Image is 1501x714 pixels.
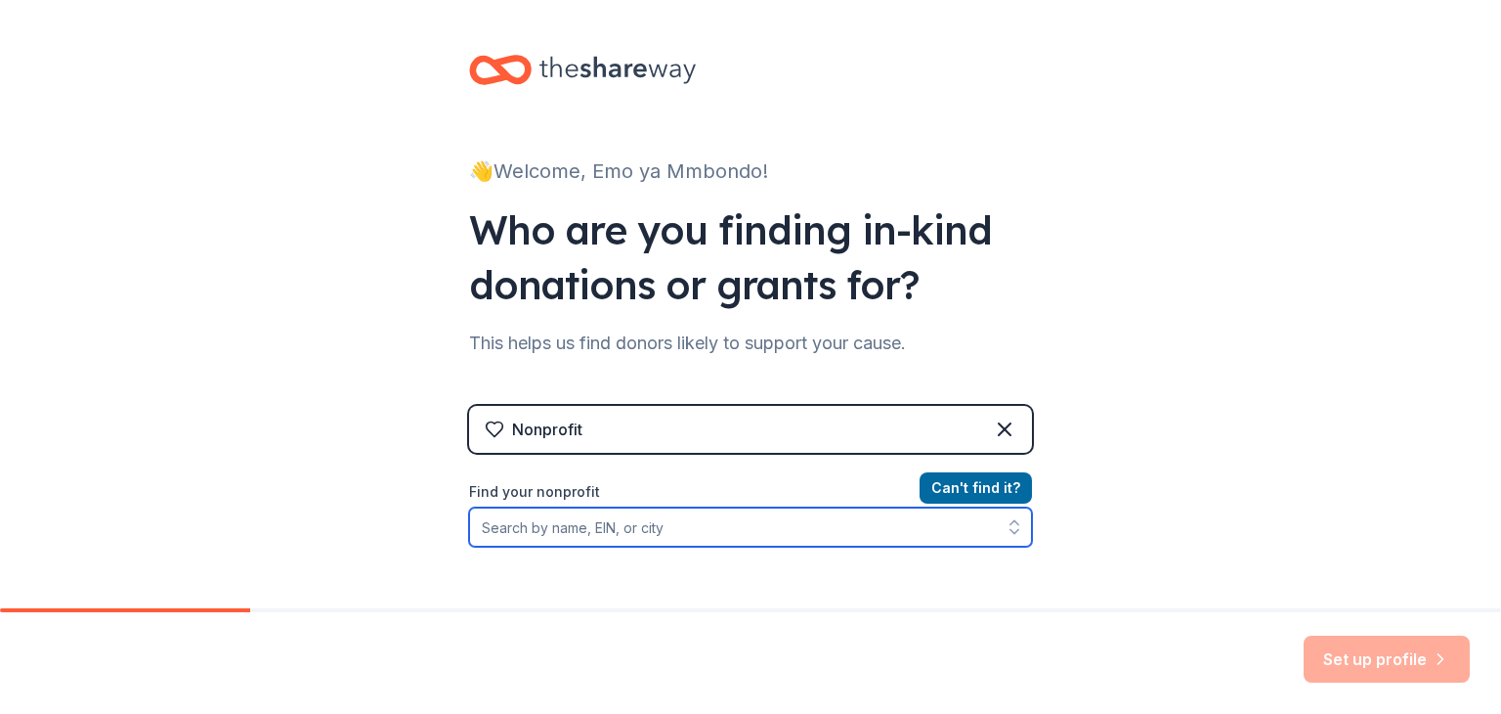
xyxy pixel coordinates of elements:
[512,418,582,441] div: Nonprofit
[469,480,1032,504] label: Find your nonprofit
[469,328,1032,359] div: This helps us find donors likely to support your cause.
[469,156,1032,187] div: 👋 Welcome, Emo ya Mmbondo!
[469,202,1032,312] div: Who are you finding in-kind donations or grants for?
[920,472,1032,504] button: Can't find it?
[469,508,1032,547] input: Search by name, EIN, or city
